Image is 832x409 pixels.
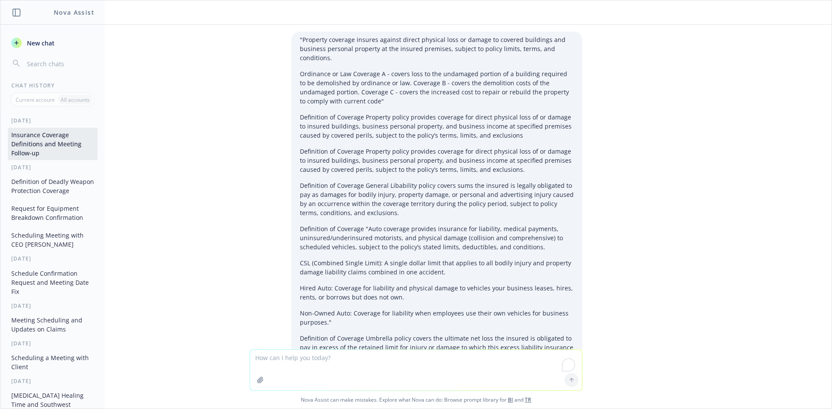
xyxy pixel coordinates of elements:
[300,224,574,251] p: Definition of Coverage "Auto coverage provides insurance for liability, medical payments, uninsur...
[8,228,97,251] button: Scheduling Meeting with CEO [PERSON_NAME]
[300,334,574,361] p: Definition of Coverage Umbrella policy covers the ultimate net loss the insured is obligated to p...
[8,313,97,336] button: Meeting Scheduling and Updates on Claims
[8,266,97,299] button: Schedule Confirmation Request and Meeting Date Fix
[1,340,104,347] div: [DATE]
[1,377,104,385] div: [DATE]
[54,8,94,17] h1: Nova Assist
[61,96,90,103] p: All accounts
[300,283,574,302] p: Hired Auto: Coverage for liability and physical damage to vehicles your business leases, hires, r...
[25,58,94,70] input: Search chats
[300,309,574,327] p: Non-Owned Auto: Coverage for liability when employees use their own vehicles for business purposes."
[8,35,97,51] button: New chat
[300,258,574,277] p: CSL (Combined Single Limit): A single dollar limit that applies to all bodily injury and property...
[1,255,104,262] div: [DATE]
[300,113,574,140] p: Definition of Coverage Property policy provides coverage for direct physical loss of or damage to...
[25,39,55,48] span: New chat
[525,396,531,403] a: TR
[8,351,97,374] button: Scheduling a Meeting with Client
[300,69,574,106] p: Ordinance or Law Coverage A - covers loss to the undamaged portion of a building required to be d...
[1,302,104,309] div: [DATE]
[8,174,97,198] button: Definition of Deadly Weapon Protection Coverage
[508,396,513,403] a: BI
[1,82,104,89] div: Chat History
[8,201,97,225] button: Request for Equipment Breakdown Confirmation
[4,391,828,409] span: Nova Assist can make mistakes. Explore what Nova can do: Browse prompt library for and
[300,181,574,217] p: Definition of Coverage General Libability policy covers sums the insured is legally obligated to ...
[250,350,582,390] textarea: To enrich screen reader interactions, please activate Accessibility in Grammarly extension settings
[300,147,574,174] p: Definition of Coverage Property policy provides coverage for direct physical loss of or damage to...
[8,128,97,160] button: Insurance Coverage Definitions and Meeting Follow-up
[300,35,574,62] p: "Property coverage insures against direct physical loss or damage to covered buildings and busine...
[1,164,104,171] div: [DATE]
[1,117,104,124] div: [DATE]
[16,96,55,103] p: Current account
